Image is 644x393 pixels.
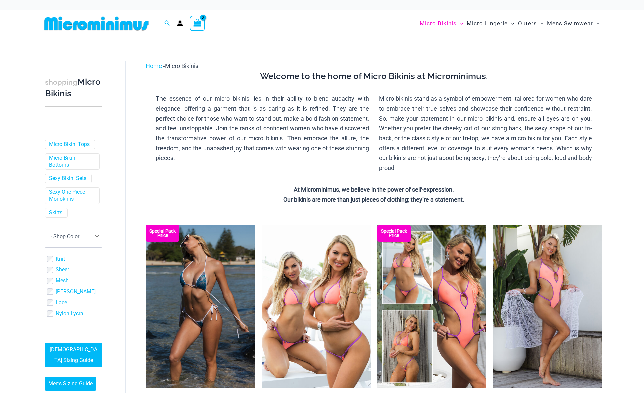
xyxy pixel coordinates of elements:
[45,76,102,99] h3: Micro Bikinis
[56,310,83,317] a: Nylon Lycra
[165,62,198,69] span: Micro Bikinis
[377,229,411,238] b: Special Pack Price
[146,62,162,69] a: Home
[377,225,487,388] img: Collection Pack (7)
[56,266,69,273] a: Sheer
[420,15,457,32] span: Micro Bikinis
[283,196,464,203] strong: Our bikinis are more than just pieces of clothing; they’re a statement.
[45,78,77,86] span: shopping
[146,225,255,388] a: Waves Breaking Ocean 312 Top 456 Bottom 08 Waves Breaking Ocean 312 Top 456 Bottom 04Waves Breaki...
[457,15,463,32] span: Menu Toggle
[493,225,602,388] a: Wild Card Neon Bliss 312 Top 01Wild Card Neon Bliss 819 One Piece St Martin 5996 Sarong 04Wild Ca...
[177,20,183,26] a: Account icon link
[493,225,602,388] img: Wild Card Neon Bliss 312 Top 01
[547,15,593,32] span: Mens Swimwear
[465,13,516,34] a: Micro LingerieMenu ToggleMenu Toggle
[49,155,94,169] a: Micro Bikini Bottoms
[51,233,79,240] span: - Shop Color
[151,71,597,82] h3: Welcome to the home of Micro Bikinis at Microminimus.
[545,13,601,34] a: Mens SwimwearMenu ToggleMenu Toggle
[156,94,369,163] p: The essence of our micro bikinis lies in their ability to blend audacity with elegance, offering ...
[56,288,96,295] a: [PERSON_NAME]
[56,277,69,284] a: Mesh
[537,15,544,32] span: Menu Toggle
[45,226,102,248] span: - Shop Color
[593,15,600,32] span: Menu Toggle
[294,186,454,193] strong: At Microminimus, we believe in the power of self-expression.
[42,16,151,31] img: MM SHOP LOGO FLAT
[146,229,179,238] b: Special Pack Price
[146,225,255,388] img: Waves Breaking Ocean 312 Top 456 Bottom 08
[262,225,371,388] img: Wild Card Neon Bliss Tri Top Pack
[49,175,86,182] a: Sexy Bikini Sets
[190,16,205,31] a: View Shopping Cart, empty
[45,377,96,391] a: Men’s Sizing Guide
[508,15,514,32] span: Menu Toggle
[467,15,508,32] span: Micro Lingerie
[518,15,537,32] span: Outers
[56,299,67,306] a: Lace
[418,13,465,34] a: Micro BikinisMenu ToggleMenu Toggle
[45,343,102,367] a: [DEMOGRAPHIC_DATA] Sizing Guide
[49,189,94,203] a: Sexy One Piece Monokinis
[49,141,90,148] a: Micro Bikini Tops
[164,19,170,28] a: Search icon link
[516,13,545,34] a: OutersMenu ToggleMenu Toggle
[49,209,62,216] a: Skirts
[377,225,487,388] a: Collection Pack (7) Collection Pack B (1)Collection Pack B (1)
[146,62,198,69] span: »
[262,225,371,388] a: Wild Card Neon Bliss Tri Top PackWild Card Neon Bliss Tri Top Pack BWild Card Neon Bliss Tri Top ...
[379,94,592,173] p: Micro bikinis stand as a symbol of empowerment, tailored for women who dare to embrace their true...
[417,12,602,35] nav: Site Navigation
[56,256,65,263] a: Knit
